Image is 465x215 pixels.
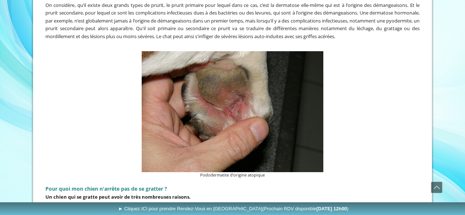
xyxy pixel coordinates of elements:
[142,172,323,178] figcaption: Pododermatite d'origine atopique
[262,206,348,211] span: (Prochain RDV disponible )
[45,194,191,200] strong: Un chien qui se gratte peut avoir de très nombreuses raisons.
[45,185,167,192] span: Pour quoi mon chien n'arrête pas de se gratter ?
[279,201,302,208] a: (Les puces
[45,2,420,40] span: On considère, qu’il existe deux grands types de prurit, le prurit primaire pour lequel dans ce ca...
[316,206,347,211] b: [DATE] 12h00
[431,182,442,193] a: Défiler vers le haut
[142,51,323,172] img: Pododermatite d'origine atopique
[118,206,348,211] span: ► Cliquez ICI pour prendre Rendez-Vous en [GEOGRAPHIC_DATA]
